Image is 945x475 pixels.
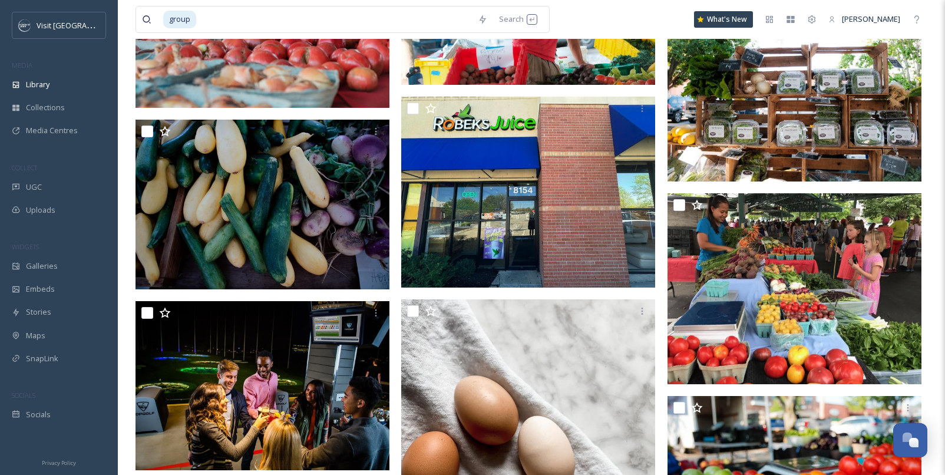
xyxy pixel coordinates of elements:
[37,19,128,31] span: Visit [GEOGRAPHIC_DATA]
[12,391,35,400] span: SOCIALS
[668,193,921,384] img: IMG_1359.jpg
[842,14,900,24] span: [PERSON_NAME]
[26,182,42,193] span: UGC
[26,102,65,113] span: Collections
[12,242,39,251] span: WIDGETS
[136,301,389,470] img: tg-lifestyle-bay-night-group-cheer-666.jpg
[163,11,196,28] span: group
[493,8,543,31] div: Search
[136,120,389,289] img: visit-op-simply-heather-rose-finals-69.jpg
[12,61,32,70] span: MEDIA
[26,330,45,341] span: Maps
[19,19,31,31] img: c3es6xdrejuflcaqpovn.png
[26,306,51,318] span: Stories
[893,423,927,457] button: Open Chat
[12,163,37,172] span: COLLECT
[26,260,58,272] span: Galleries
[26,79,49,90] span: Library
[26,409,51,420] span: Socials
[26,353,58,364] span: SnapLink
[822,8,906,31] a: [PERSON_NAME]
[401,97,655,287] img: Robeks Listing Photo.jpg
[26,125,78,136] span: Media Centres
[26,283,55,295] span: Embeds
[42,455,76,469] a: Privacy Policy
[26,204,55,216] span: Uploads
[694,11,753,28] a: What's New
[668,12,921,182] img: VisitOP_FarmersMarket-4899.jpg
[42,459,76,467] span: Privacy Policy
